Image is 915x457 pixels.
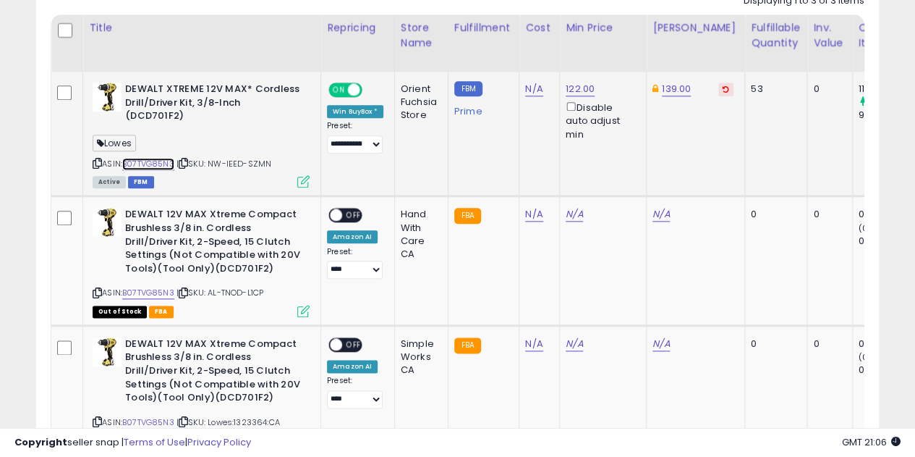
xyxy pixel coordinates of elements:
a: Terms of Use [124,435,185,449]
div: Hand With Care CA [401,208,437,261]
div: 0 [813,337,840,351]
small: (0%) [859,351,879,363]
div: Amazon AI [327,360,378,373]
div: Repricing [327,20,388,35]
span: 2025-10-6 21:06 GMT [842,435,901,449]
a: N/A [525,207,542,222]
div: Ordered Items [859,20,911,51]
span: OFF [342,209,365,222]
span: OFF [360,84,383,96]
a: N/A [652,207,670,222]
div: Prime [454,100,508,117]
span: | SKU: NW-IEED-SZMN [176,158,271,169]
a: N/A [566,207,583,222]
img: 41XfwGN89ML._SL40_.jpg [93,83,122,112]
span: | SKU: AL-TNOD-L1CP [176,287,263,298]
div: Simple Works CA [401,337,437,377]
span: All listings that are currently out of stock and unavailable for purchase on Amazon [93,306,147,318]
div: Orient Fuchsia Store [401,83,437,122]
div: Min Price [566,20,640,35]
div: Preset: [327,376,383,408]
div: Disable auto adjust min [566,99,635,141]
div: [PERSON_NAME] [652,20,739,35]
img: 41XfwGN89ML._SL40_.jpg [93,337,122,366]
span: OFF [342,339,365,351]
div: Amazon AI [327,230,378,243]
a: N/A [525,337,542,351]
div: Cost [525,20,553,35]
div: Preset: [327,247,383,280]
a: B07TVG85N3 [122,287,174,299]
div: Preset: [327,121,383,154]
a: B07TVG85N3 [122,158,174,170]
div: 53 [751,83,796,96]
div: Win BuyBox * [327,105,383,118]
strong: Copyright [14,435,67,449]
a: N/A [525,82,542,96]
div: 0 [751,208,796,221]
div: ASIN: [93,208,310,315]
span: ON [330,84,348,96]
div: Store Name [401,20,442,51]
a: 139.00 [662,82,691,96]
small: FBM [454,81,482,96]
div: 0 [751,337,796,351]
small: FBA [454,337,481,353]
div: Fulfillable Quantity [751,20,801,51]
div: Fulfillment [454,20,513,35]
div: 0 [813,83,840,96]
small: (0%) [859,222,879,234]
a: N/A [652,337,670,351]
span: All listings currently available for purchase on Amazon [93,176,126,188]
a: Privacy Policy [187,435,251,449]
b: DEWALT 12V MAX Xtreme Compact Brushless 3/8 in. Cordless Drill/Driver Kit, 2-Speed, 15 Clutch Set... [125,337,301,408]
img: 41XfwGN89ML._SL40_.jpg [93,208,122,237]
b: DEWALT XTREME 12V MAX* Cordless Drill/Driver Kit, 3/8-Inch (DCD701F2) [125,83,301,127]
div: ASIN: [93,83,310,186]
div: seller snap | | [14,436,251,450]
a: N/A [566,337,583,351]
div: Inv. value [813,20,846,51]
small: FBA [454,208,481,224]
span: FBA [149,306,174,318]
span: Lowes [93,135,136,151]
a: 122.00 [566,82,595,96]
div: 0 [813,208,840,221]
div: Title [89,20,315,35]
span: FBM [128,176,154,188]
b: DEWALT 12V MAX Xtreme Compact Brushless 3/8 in. Cordless Drill/Driver Kit, 2-Speed, 15 Clutch Set... [125,208,301,279]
